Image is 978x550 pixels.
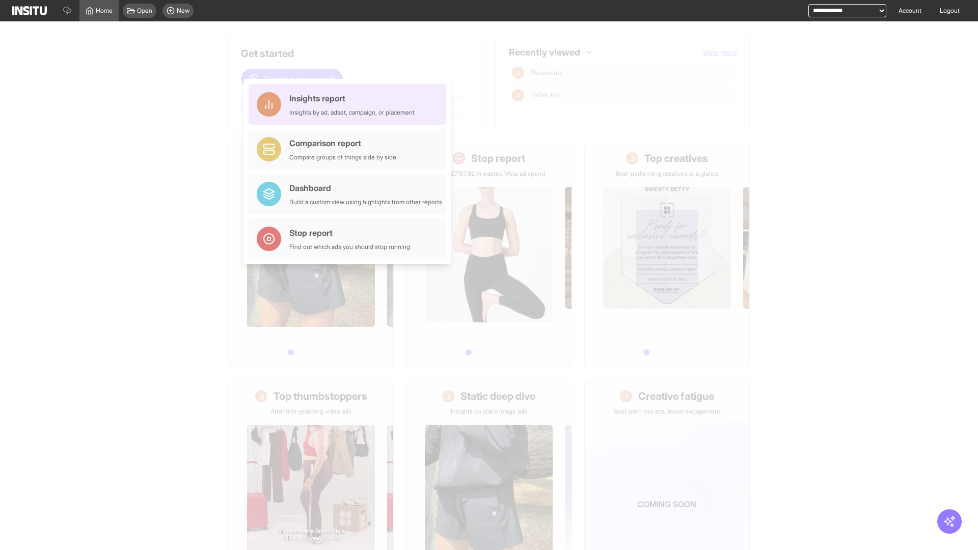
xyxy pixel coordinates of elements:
[12,6,47,15] img: Logo
[289,227,410,239] div: Stop report
[289,108,415,117] div: Insights by ad, adset, campaign, or placement
[96,7,113,15] span: Home
[289,182,442,194] div: Dashboard
[137,7,152,15] span: Open
[289,198,442,206] div: Build a custom view using highlights from other reports
[177,7,189,15] span: New
[289,243,410,251] div: Find out which ads you should stop running
[289,153,396,161] div: Compare groups of things side by side
[289,137,396,149] div: Comparison report
[289,92,415,104] div: Insights report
